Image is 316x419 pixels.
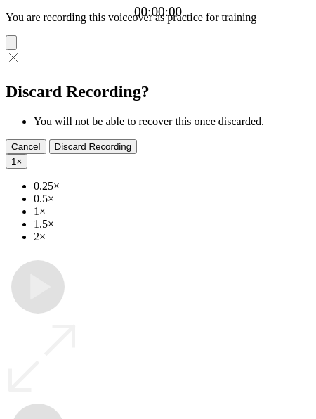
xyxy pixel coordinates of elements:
li: 0.5× [34,193,310,205]
span: 1 [11,156,16,167]
a: 00:00:00 [134,4,182,20]
li: 1× [34,205,310,218]
li: You will not be able to recover this once discarded. [34,115,310,128]
button: Cancel [6,139,46,154]
button: Discard Recording [49,139,138,154]
p: You are recording this voiceover as practice for training [6,11,310,24]
h2: Discard Recording? [6,82,310,101]
li: 0.25× [34,180,310,193]
button: 1× [6,154,27,169]
li: 1.5× [34,218,310,231]
li: 2× [34,231,310,243]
